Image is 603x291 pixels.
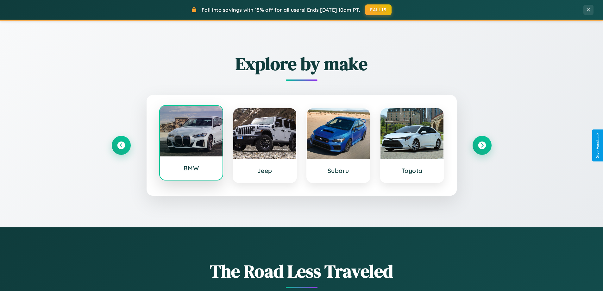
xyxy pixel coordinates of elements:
[240,167,290,174] h3: Jeep
[387,167,437,174] h3: Toyota
[595,133,600,158] div: Give Feedback
[202,7,360,13] span: Fall into savings with 15% off for all users! Ends [DATE] 10am PT.
[313,167,364,174] h3: Subaru
[112,259,492,283] h1: The Road Less Traveled
[365,4,392,15] button: FALL15
[112,52,492,76] h2: Explore by make
[166,164,217,172] h3: BMW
